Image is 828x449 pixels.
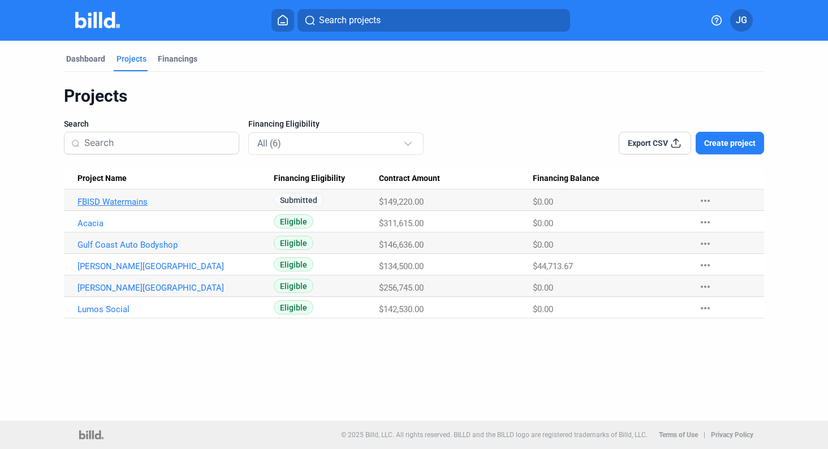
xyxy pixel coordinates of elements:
[379,174,440,184] span: Contract Amount
[533,197,553,207] span: $0.00
[274,300,313,314] span: Eligible
[297,9,570,32] button: Search projects
[698,280,712,293] mat-icon: more_horiz
[619,132,691,154] button: Export CSV
[79,430,103,439] img: logo
[698,215,712,229] mat-icon: more_horiz
[736,14,747,27] span: JG
[379,218,424,228] span: $311,615.00
[66,53,105,64] div: Dashboard
[533,240,553,250] span: $0.00
[319,14,381,27] span: Search projects
[77,304,264,314] a: Lumos Social
[75,12,120,28] img: Billd Company Logo
[730,9,753,32] button: JG
[77,240,264,250] a: Gulf Coast Auto Bodyshop
[696,132,764,154] button: Create project
[77,197,264,207] a: FBISD Watermains
[158,53,197,64] div: Financings
[274,193,324,207] span: Submitted
[274,236,313,250] span: Eligible
[379,283,424,293] span: $256,745.00
[379,261,424,271] span: $134,500.00
[379,304,424,314] span: $142,530.00
[341,431,648,439] p: © 2025 Billd, LLC. All rights reserved. BILLD and the BILLD logo are registered trademarks of Bil...
[533,304,553,314] span: $0.00
[698,194,712,208] mat-icon: more_horiz
[533,218,553,228] span: $0.00
[77,261,264,271] a: [PERSON_NAME][GEOGRAPHIC_DATA]
[64,118,89,129] span: Search
[698,258,712,272] mat-icon: more_horiz
[77,174,274,184] div: Project Name
[379,174,533,184] div: Contract Amount
[117,53,146,64] div: Projects
[274,174,379,184] div: Financing Eligibility
[711,431,753,439] b: Privacy Policy
[704,137,756,149] span: Create project
[704,431,705,439] p: |
[533,283,553,293] span: $0.00
[274,214,313,228] span: Eligible
[659,431,698,439] b: Terms of Use
[379,197,424,207] span: $149,220.00
[77,283,264,293] a: [PERSON_NAME][GEOGRAPHIC_DATA]
[533,174,600,184] span: Financing Balance
[379,240,424,250] span: $146,636.00
[698,237,712,251] mat-icon: more_horiz
[84,131,232,155] input: Search
[274,174,345,184] span: Financing Eligibility
[257,138,281,149] mat-select-trigger: All (6)
[274,279,313,293] span: Eligible
[274,257,313,271] span: Eligible
[698,301,712,315] mat-icon: more_horiz
[533,174,687,184] div: Financing Balance
[533,261,573,271] span: $44,713.67
[628,137,668,149] span: Export CSV
[77,174,127,184] span: Project Name
[77,218,264,228] a: Acacia
[64,85,764,107] div: Projects
[248,118,320,129] span: Financing Eligibility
